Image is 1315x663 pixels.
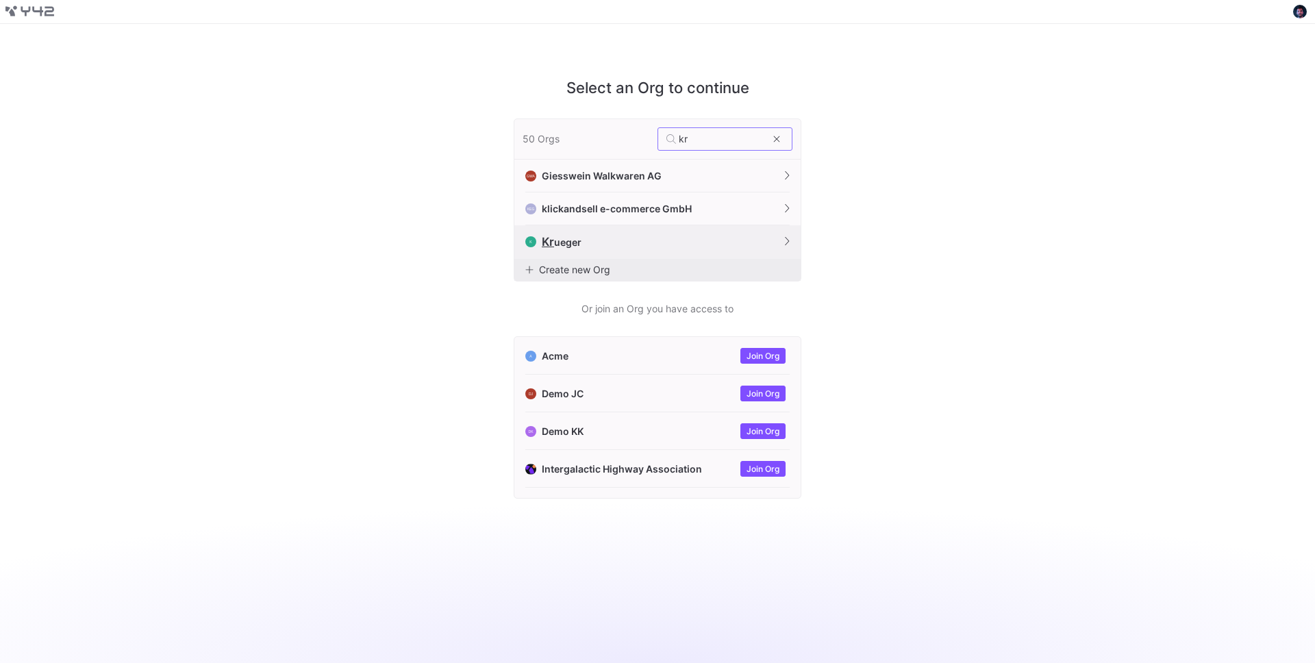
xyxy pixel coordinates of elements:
[542,171,662,182] span: Giesswein Walkwaren AG
[514,160,801,192] button: GWAGiesswein Walkwaren AG
[514,192,801,225] button: KEGklickandsell e-commerce GmbH
[525,203,536,214] div: KEG
[740,386,786,401] button: Join Org
[536,426,740,437] span: Demo KK
[525,464,536,475] img: vCCDBKBpPOWhNnGtCnKjTyn5O4VX7gbmlOKttHjh.png
[747,351,779,360] span: Join Org
[539,264,610,275] span: Create new Org
[554,236,581,248] span: ueger
[525,236,536,247] div: K
[514,259,801,281] button: Create new Org
[525,171,536,182] div: GWA
[514,225,801,259] button: KKrueger
[740,423,786,439] button: Join Org
[679,134,767,145] input: Search for Orgs
[747,427,779,436] span: Join Org
[740,461,786,477] button: Join Org
[523,134,649,145] p: 50 Orgs
[514,303,801,314] p: Or join an Org you have access to
[740,348,786,364] button: Join Org
[536,464,740,475] span: Intergalactic Highway Association
[536,351,740,362] span: Acme
[525,388,536,399] div: DJ
[525,426,536,437] div: DK
[542,235,554,249] span: Kr
[536,388,740,399] span: Demo JC
[747,464,779,473] span: Join Org
[525,351,536,362] div: A
[514,79,801,97] h3: Select an Org to continue
[747,389,779,398] span: Join Org
[542,203,692,214] span: klickandsell e-commerce GmbH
